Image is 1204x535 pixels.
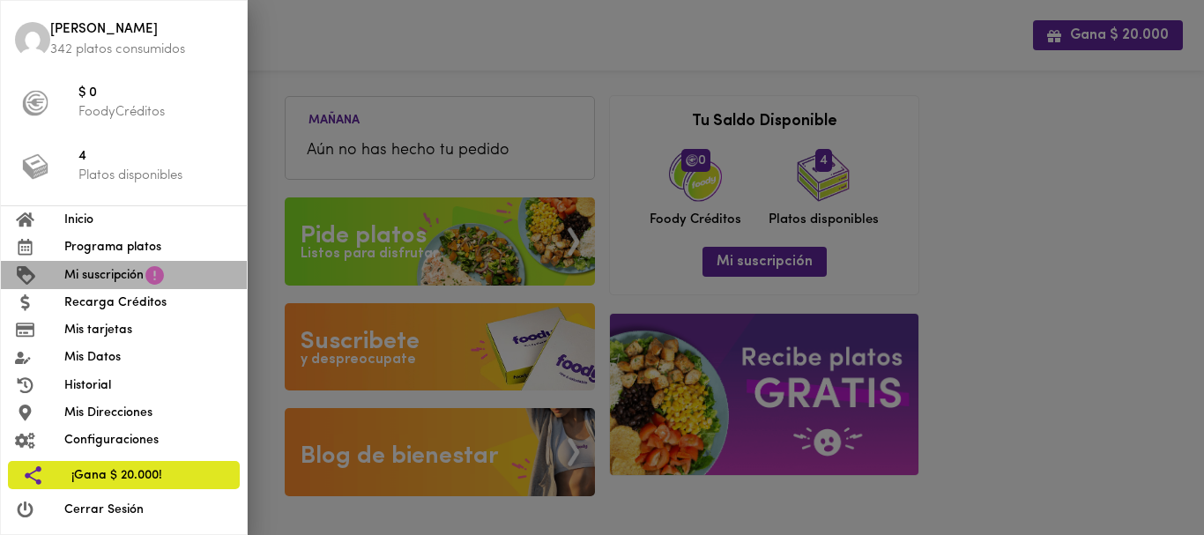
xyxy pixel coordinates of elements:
[78,103,233,122] p: FoodyCréditos
[78,167,233,185] p: Platos disponibles
[64,294,233,312] span: Recarga Créditos
[50,20,233,41] span: [PERSON_NAME]
[22,153,48,180] img: platos_menu.png
[64,348,233,367] span: Mis Datos
[64,501,233,519] span: Cerrar Sesión
[71,466,226,485] span: ¡Gana $ 20.000!
[50,41,233,59] p: 342 platos consumidos
[64,376,233,395] span: Historial
[64,211,233,229] span: Inicio
[64,431,233,450] span: Configuraciones
[64,238,233,256] span: Programa platos
[22,90,48,116] img: foody-creditos-black.png
[64,266,144,285] span: Mi suscripción
[78,147,233,167] span: 4
[78,84,233,104] span: $ 0
[64,321,233,339] span: Mis tarjetas
[64,404,233,422] span: Mis Direcciones
[1102,433,1186,517] iframe: Messagebird Livechat Widget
